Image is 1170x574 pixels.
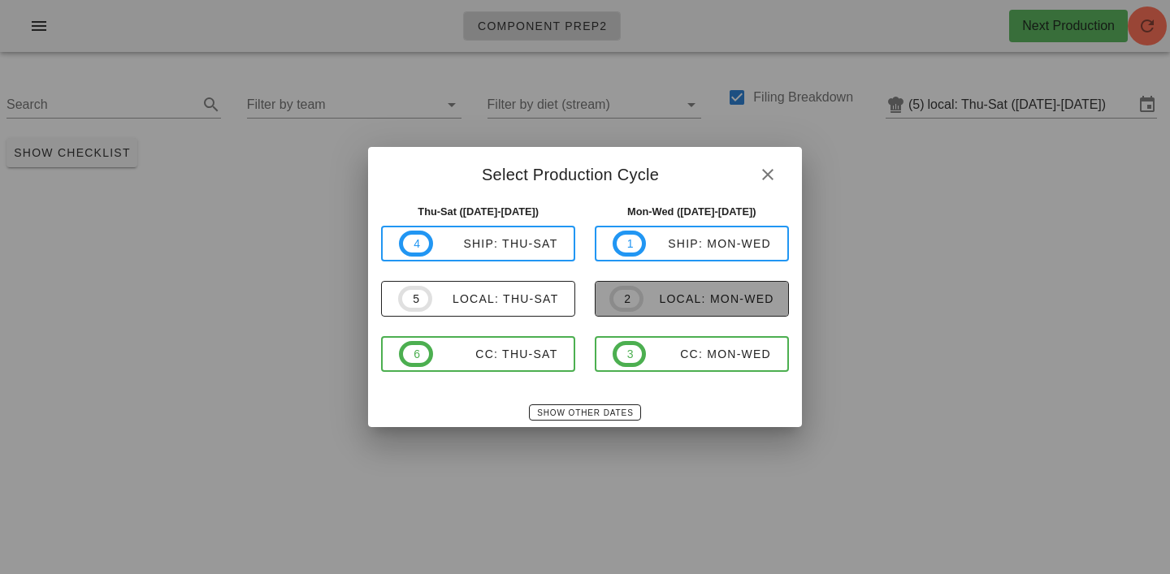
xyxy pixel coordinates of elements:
[418,205,539,218] strong: Thu-Sat ([DATE]-[DATE])
[623,290,630,308] span: 2
[626,345,633,363] span: 3
[381,226,575,261] button: 4ship: Thu-Sat
[595,226,789,261] button: 1ship: Mon-Wed
[413,345,419,363] span: 6
[412,290,418,308] span: 5
[626,235,633,252] span: 1
[381,336,575,372] button: 6CC: Thu-Sat
[433,237,558,250] div: ship: Thu-Sat
[413,235,419,252] span: 4
[646,237,771,250] div: ship: Mon-Wed
[529,404,640,421] button: Show Other Dates
[627,205,756,218] strong: Mon-Wed ([DATE]-[DATE])
[433,347,558,360] div: CC: Thu-Sat
[368,147,801,197] div: Select Production Cycle
[536,408,633,417] span: Show Other Dates
[595,281,789,317] button: 2local: Mon-Wed
[432,292,559,305] div: local: Thu-Sat
[643,292,774,305] div: local: Mon-Wed
[646,347,771,360] div: CC: Mon-Wed
[595,336,789,372] button: 3CC: Mon-Wed
[381,281,575,317] button: 5local: Thu-Sat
